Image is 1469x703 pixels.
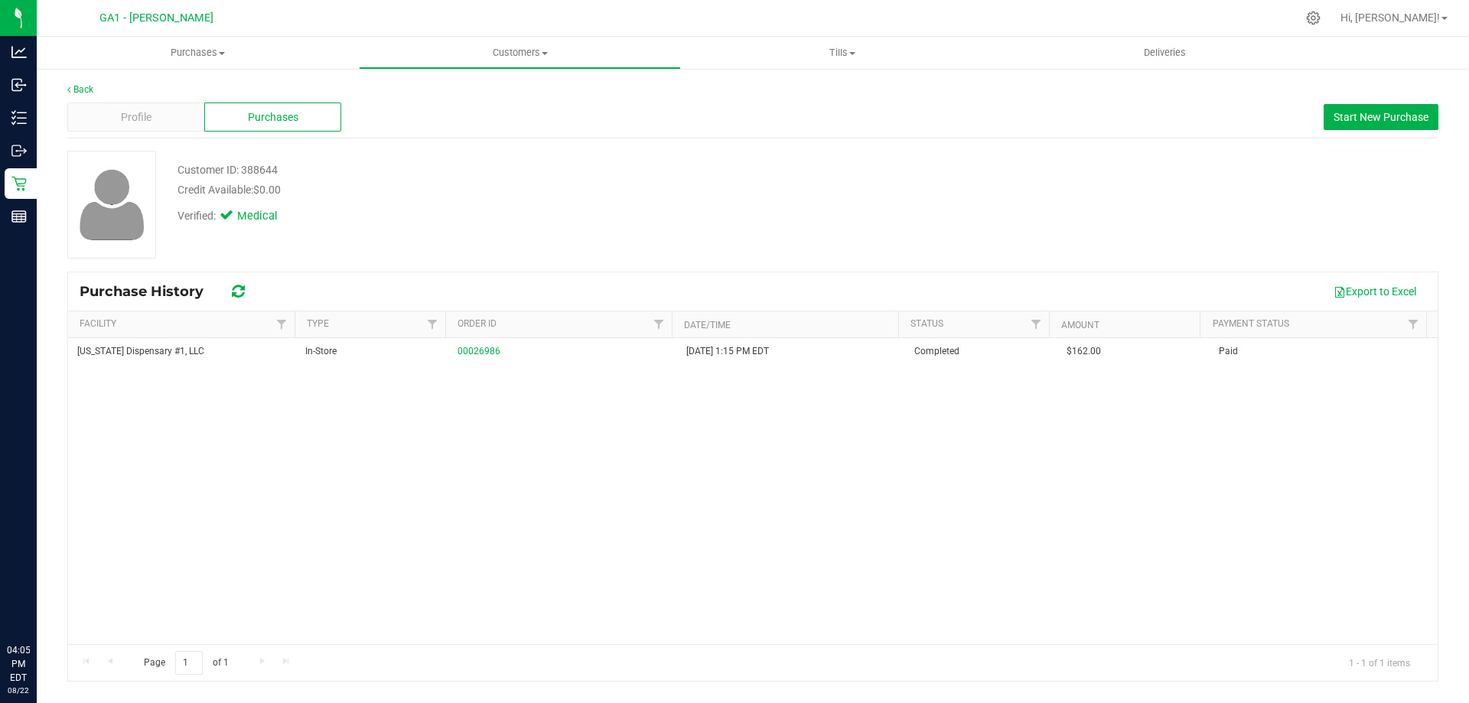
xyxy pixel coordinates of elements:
[681,37,1003,69] a: Tills
[684,320,731,330] a: Date/Time
[1324,278,1426,304] button: Export to Excel
[11,77,27,93] inline-svg: Inbound
[269,311,295,337] a: Filter
[178,208,298,225] div: Verified:
[237,208,298,225] span: Medical
[1123,46,1207,60] span: Deliveries
[686,344,769,359] span: [DATE] 1:15 PM EDT
[99,11,213,24] span: GA1 - [PERSON_NAME]
[1334,111,1428,123] span: Start New Purchase
[1401,311,1426,337] a: Filter
[1340,11,1440,24] span: Hi, [PERSON_NAME]!
[420,311,445,337] a: Filter
[1004,37,1326,69] a: Deliveries
[175,651,203,675] input: 1
[360,46,680,60] span: Customers
[1337,651,1422,674] span: 1 - 1 of 1 items
[910,318,943,329] a: Status
[131,651,241,675] span: Page of 1
[80,283,219,300] span: Purchase History
[682,46,1002,60] span: Tills
[121,109,151,125] span: Profile
[45,578,64,597] iframe: Resource center unread badge
[77,344,204,359] span: [US_STATE] Dispensary #1, LLC
[1213,318,1289,329] a: Payment Status
[305,344,337,359] span: In-Store
[914,344,959,359] span: Completed
[11,143,27,158] inline-svg: Outbound
[67,84,93,95] a: Back
[253,184,281,196] span: $0.00
[7,685,30,696] p: 08/22
[647,311,672,337] a: Filter
[1067,344,1101,359] span: $162.00
[1024,311,1049,337] a: Filter
[72,165,152,244] img: user-icon.png
[1219,344,1238,359] span: Paid
[178,182,852,198] div: Credit Available:
[37,37,359,69] a: Purchases
[458,318,497,329] a: Order ID
[1324,104,1438,130] button: Start New Purchase
[11,44,27,60] inline-svg: Analytics
[15,581,61,627] iframe: Resource center
[11,209,27,224] inline-svg: Reports
[7,643,30,685] p: 04:05 PM EDT
[458,346,500,356] a: 00026986
[11,110,27,125] inline-svg: Inventory
[37,46,359,60] span: Purchases
[359,37,681,69] a: Customers
[80,318,116,329] a: Facility
[11,176,27,191] inline-svg: Retail
[248,109,298,125] span: Purchases
[1061,320,1099,330] a: Amount
[307,318,329,329] a: Type
[178,162,278,178] div: Customer ID: 388644
[1304,11,1323,25] div: Manage settings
